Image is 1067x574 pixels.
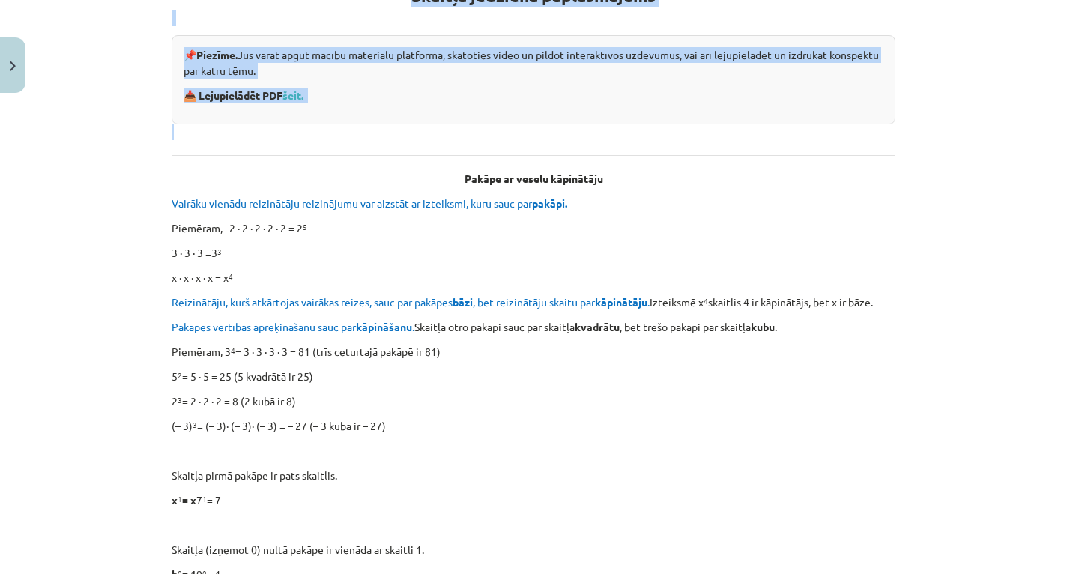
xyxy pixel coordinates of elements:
[575,320,620,333] b: kvadrātu
[356,320,412,333] b: kāpināšanu
[704,295,708,306] sup: 4
[184,88,306,102] strong: 📥 Lejupielādēt PDF
[172,418,895,434] p: (– 3) = (– 3)∙ (– 3)∙ (– 3) = – 27 (– 3 kubā ir – 27)
[172,294,895,310] p: Izteiksmē x skaitlis 4 ir kāpinātājs, bet x ir bāze.
[217,246,222,257] sup: 3
[172,319,895,335] p: Skaitļa otro pakāpi sauc par skaitļa , bet trešo pakāpi par skaitļa .
[196,48,238,61] strong: Piezīme.
[172,542,895,558] p: Skaitļa (izņemot 0) nultā pakāpe ir vienāda ar skaitli 1.
[172,344,895,360] p: Piemēram, 3 = 3 ∙ 3 ∙ 3 ∙ 3 = 81 (trīs ceturtajā pakāpē ir 81)
[751,320,775,333] b: kubu
[465,172,603,185] b: Pakāpe ar veselu kāpinātāju
[172,468,895,483] p: Skaitļa pirmā pakāpe ir pats skaitlis.
[532,196,567,210] b: pakāpi.
[172,270,895,286] p: x ∙ x ∙ x ∙ x = x
[202,493,207,504] sup: 1
[303,221,307,232] sup: 5
[282,88,303,102] a: šeit.
[172,493,178,507] b: x
[172,196,569,210] span: Vairāku vienādu reizinātāju reizinājumu var aizstāt ar izteiksmi, kuru sauc par
[178,493,182,504] sup: 1
[229,271,233,282] sup: 4
[10,61,16,71] img: icon-close-lesson-0947bae3869378f0d4975bcd49f059093ad1ed9edebbc8119c70593378902aed.svg
[178,369,182,381] sup: 2
[178,394,182,405] sup: 3
[172,492,895,508] p: 7 = 7
[595,295,647,309] b: kāpinātāju
[172,320,414,333] span: Pakāpes vērtības aprēķināšanu sauc par .
[172,369,895,384] p: 5 = 5 ∙ 5 = 25 (5 kvadrātā ir 25)
[193,419,197,430] sup: 3
[184,47,883,79] p: 📌 Jūs varat apgūt mācību materiālu platformā, skatoties video un pildot interaktīvos uzdevumus, v...
[182,493,196,507] b: = x
[172,393,895,409] p: 2 = 2 ∙ 2 ∙ 2 = 8 (2 kubā ir 8)
[231,345,235,356] sup: 4
[172,245,895,261] p: 3 ∙ 3 ∙ 3 =3
[172,220,895,236] p: Piemēram, 2 ∙ 2 ∙ 2 ∙ 2 ∙ 2 = 2
[453,295,473,309] b: bāzi
[172,295,650,309] span: Reizinātāju, kurš atkārtojas vairākas reizes, sauc par pakāpes , bet reizinātāju skaitu par .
